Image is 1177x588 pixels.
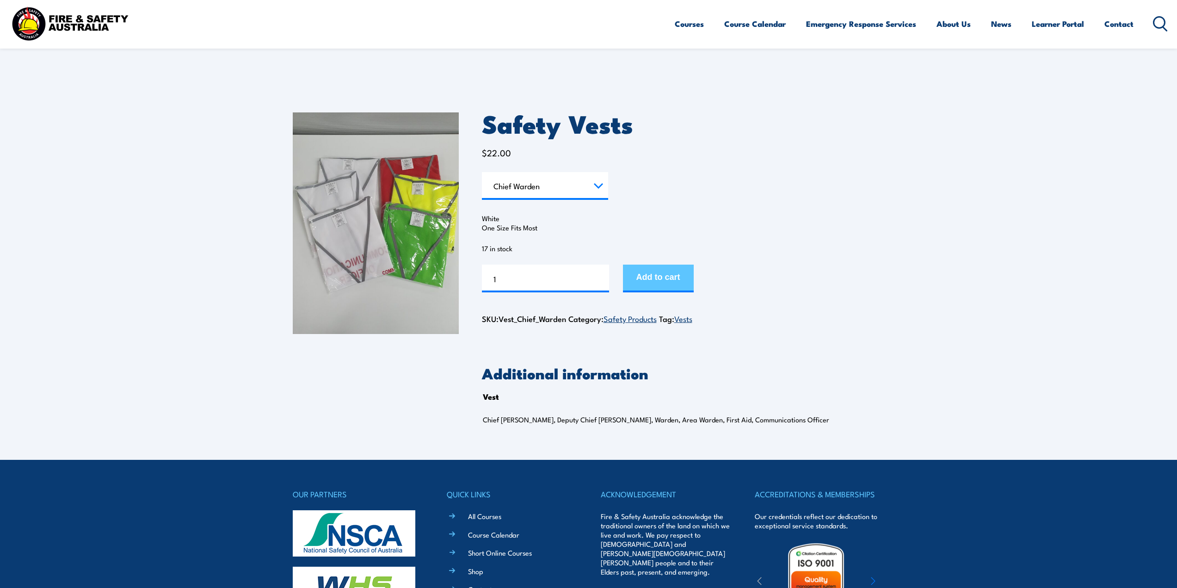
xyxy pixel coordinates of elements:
th: Vest [483,390,499,403]
span: Tag: [659,313,692,324]
p: Our credentials reflect our dedication to exceptional service standards. [755,512,884,530]
span: Vest_Chief_Warden [499,313,566,324]
img: nsca-logo-footer [293,510,415,557]
a: All Courses [468,511,501,521]
a: Vests [674,313,692,324]
h4: ACCREDITATIONS & MEMBERSHIPS [755,488,884,501]
span: SKU: [482,313,566,324]
a: Courses [675,12,704,36]
p: 17 in stock [482,244,885,253]
a: Short Online Courses [468,548,532,557]
button: Add to cart [623,265,694,292]
p: White One Size Fits Most [482,214,885,232]
h2: Additional information [482,366,885,379]
h4: ACKNOWLEDGEMENT [601,488,730,501]
h1: Safety Vests [482,112,885,134]
h4: QUICK LINKS [447,488,576,501]
a: Course Calendar [724,12,786,36]
a: News [991,12,1011,36]
p: Fire & Safety Australia acknowledge the traditional owners of the land on which we live and work.... [601,512,730,576]
a: About Us [937,12,971,36]
img: 20230220_093531-scaled-1.jpg [293,112,459,334]
bdi: 22.00 [482,146,511,159]
span: Category: [568,313,657,324]
a: Emergency Response Services [806,12,916,36]
a: Shop [468,566,483,576]
a: Course Calendar [468,530,519,539]
a: Safety Products [604,313,657,324]
a: Learner Portal [1032,12,1084,36]
h4: OUR PARTNERS [293,488,422,501]
span: $ [482,146,487,159]
input: Product quantity [482,265,609,292]
p: Chief [PERSON_NAME], Deputy Chief [PERSON_NAME], Warden, Area Warden, First Aid, Communications O... [483,415,855,424]
a: Contact [1104,12,1134,36]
